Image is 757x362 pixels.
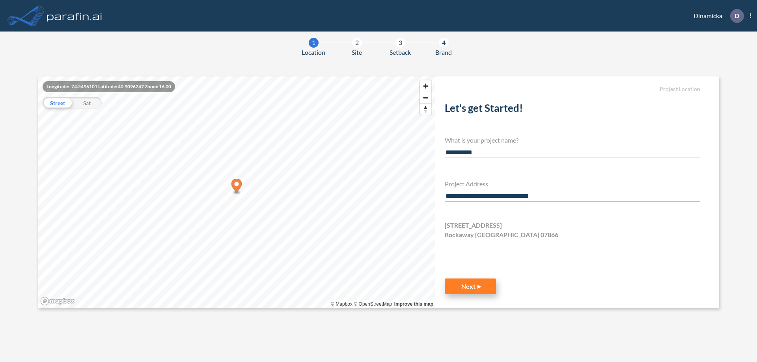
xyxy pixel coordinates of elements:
[43,97,72,109] div: Street
[420,103,431,115] button: Reset bearing to north
[43,81,175,92] div: Longitude: -74.5496101 Latitude: 40.9096247 Zoom: 16.00
[390,48,411,57] span: Setback
[420,80,431,92] button: Zoom in
[420,104,431,115] span: Reset bearing to north
[302,48,325,57] span: Location
[38,76,435,308] canvas: Map
[445,136,700,144] h4: What is your project name?
[735,12,739,19] p: D
[445,180,700,187] h4: Project Address
[395,38,405,48] div: 3
[435,48,452,57] span: Brand
[354,301,392,307] a: OpenStreetMap
[445,230,558,239] span: Rockaway [GEOGRAPHIC_DATA] 07866
[445,102,700,117] h2: Let's get Started!
[331,301,352,307] a: Mapbox
[352,48,362,57] span: Site
[40,297,75,306] a: Mapbox homepage
[309,38,319,48] div: 1
[394,301,433,307] a: Improve this map
[72,97,102,109] div: Sat
[420,92,431,103] button: Zoom out
[439,38,449,48] div: 4
[352,38,362,48] div: 2
[682,9,751,23] div: Dinamicka
[445,221,502,230] span: [STREET_ADDRESS]
[445,86,700,93] h5: Project Location
[45,8,104,24] img: logo
[231,179,242,195] div: Map marker
[445,278,496,294] button: Next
